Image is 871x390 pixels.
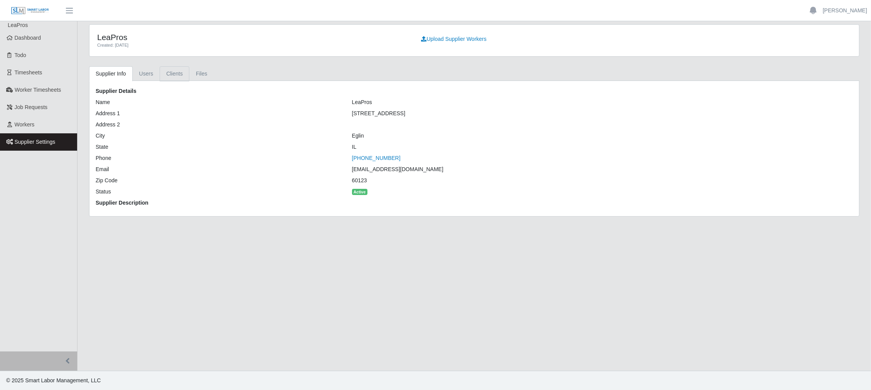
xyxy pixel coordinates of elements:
[352,189,367,195] span: Active
[346,132,603,140] div: Eglin
[346,143,603,151] div: IL
[189,66,214,81] a: Files
[346,98,603,106] div: LeaPros
[97,32,405,42] h4: LeaPros
[11,7,49,15] img: SLM Logo
[823,7,867,15] a: [PERSON_NAME]
[15,121,35,128] span: Workers
[346,177,603,185] div: 60123
[160,66,189,81] a: Clients
[90,132,346,140] div: City
[90,177,346,185] div: Zip Code
[6,377,101,383] span: © 2025 Smart Labor Management, LLC
[8,22,28,28] span: LeaPros
[90,109,346,118] div: Address 1
[90,188,346,196] div: Status
[96,200,148,206] b: Supplier Description
[346,109,603,118] div: [STREET_ADDRESS]
[90,98,346,106] div: Name
[97,42,405,49] div: Created: [DATE]
[352,155,401,161] a: [PHONE_NUMBER]
[416,32,492,46] a: Upload Supplier Workers
[90,165,346,173] div: Email
[15,104,48,110] span: Job Requests
[96,88,136,94] b: Supplier Details
[15,52,26,58] span: Todo
[90,121,346,129] div: Address 2
[89,66,133,81] a: Supplier Info
[15,139,56,145] span: Supplier Settings
[346,165,603,173] div: [EMAIL_ADDRESS][DOMAIN_NAME]
[90,143,346,151] div: State
[15,87,61,93] span: Worker Timesheets
[133,66,160,81] a: Users
[90,154,346,162] div: Phone
[15,35,41,41] span: Dashboard
[15,69,42,76] span: Timesheets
